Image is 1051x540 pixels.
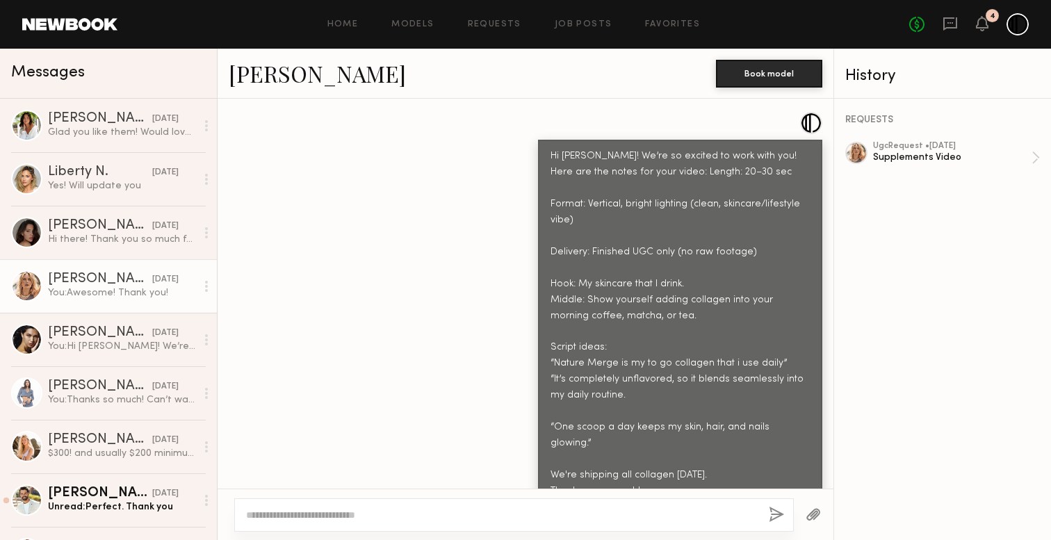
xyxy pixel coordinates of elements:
div: [PERSON_NAME] [48,112,152,126]
div: Supplements Video [873,151,1032,164]
span: Messages [11,65,85,81]
div: You: Awesome! Thank you! [48,286,196,300]
button: Book model [716,60,822,88]
div: ugc Request • [DATE] [873,142,1032,151]
a: Job Posts [555,20,612,29]
div: [DATE] [152,113,179,126]
div: [DATE] [152,380,179,393]
div: History [845,68,1040,84]
a: [PERSON_NAME] [229,58,406,88]
a: Home [327,20,359,29]
div: [PERSON_NAME] [48,272,152,286]
div: Liberty N. [48,165,152,179]
a: Book model [716,67,822,79]
div: Unread: Perfect. Thank you [48,500,196,514]
div: [PERSON_NAME] [48,326,152,340]
a: Requests [468,20,521,29]
div: [PERSON_NAME] [48,219,152,233]
div: Hi [PERSON_NAME]! We’re so excited to work with you! Here are the notes for your video: Length: 2... [551,149,810,500]
div: Yes! Will update you [48,179,196,193]
div: [DATE] [152,327,179,340]
a: Favorites [645,20,700,29]
div: [PERSON_NAME] [48,379,152,393]
div: [DATE] [152,220,179,233]
div: REQUESTS [845,115,1040,125]
div: You: Hi [PERSON_NAME]! We’re looking for a simple vertical video. Hook: “My hair and nails have n... [48,340,196,353]
div: [PERSON_NAME] [48,433,152,447]
div: Glad you like them! Would love to work together again🤍 [48,126,196,139]
a: Models [391,20,434,29]
div: [DATE] [152,487,179,500]
div: You: Thanks so much! Can’t wait to see your magic ✨ [48,393,196,407]
div: Hi there! Thank you so much for sending over the example videos. I will review those now and begi... [48,233,196,246]
div: [DATE] [152,434,179,447]
div: [PERSON_NAME] [48,486,152,500]
div: [DATE] [152,166,179,179]
div: $300! and usually $200 minimum without [48,447,196,460]
a: ugcRequest •[DATE]Supplements Video [873,142,1040,174]
div: [DATE] [152,273,179,286]
div: 4 [990,13,995,20]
